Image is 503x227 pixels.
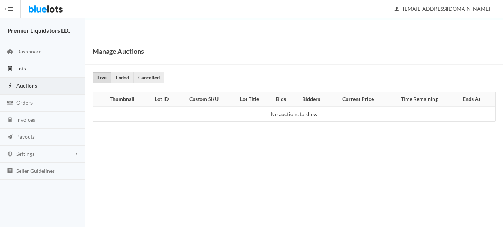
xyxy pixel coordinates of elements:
[93,92,147,107] th: Thumbnail
[16,48,42,55] span: Dashboard
[133,72,164,83] a: Cancelled
[177,92,230,107] th: Custom SKU
[93,72,111,83] a: Live
[16,65,26,72] span: Lots
[231,92,269,107] th: Lot Title
[93,46,144,57] h1: Manage Auctions
[393,6,400,13] ion-icon: person
[6,100,14,107] ion-icon: cash
[6,49,14,56] ion-icon: speedometer
[293,92,329,107] th: Bidders
[16,116,35,123] span: Invoices
[269,92,293,107] th: Bids
[6,83,14,90] ion-icon: flash
[111,72,134,83] a: Ended
[6,168,14,175] ion-icon: list box
[452,92,495,107] th: Ends At
[16,151,34,157] span: Settings
[147,92,177,107] th: Lot ID
[93,107,495,122] td: No auctions to show
[6,117,14,124] ion-icon: calculator
[16,82,37,89] span: Auctions
[6,134,14,141] ion-icon: paper plane
[6,151,14,158] ion-icon: cog
[7,27,71,34] strong: Premier Liquidators LLC
[16,134,35,140] span: Payouts
[16,99,33,106] span: Orders
[6,66,14,73] ion-icon: clipboard
[16,168,55,174] span: Seller Guidelines
[395,6,490,12] span: [EMAIL_ADDRESS][DOMAIN_NAME]
[329,92,386,107] th: Current Price
[386,92,452,107] th: Time Remaining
